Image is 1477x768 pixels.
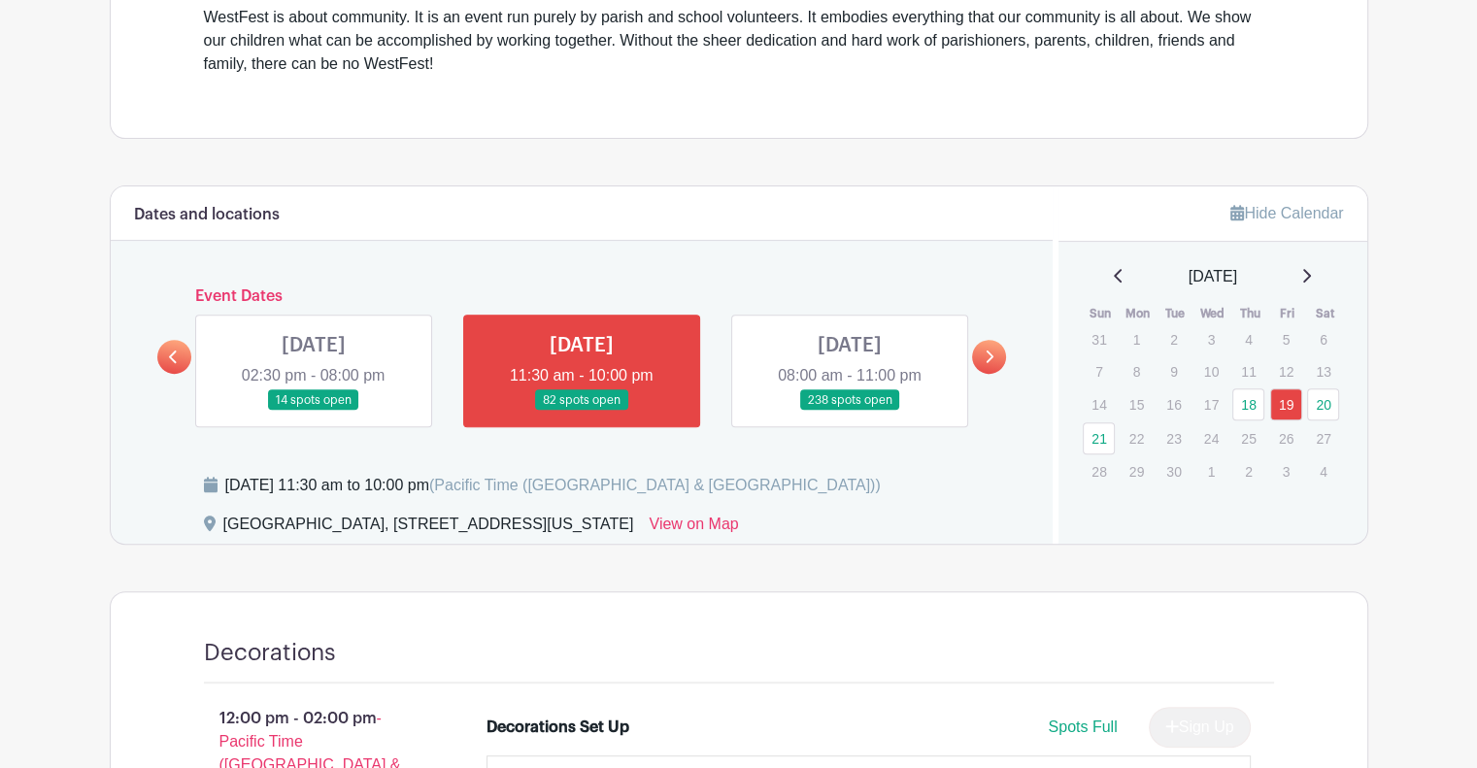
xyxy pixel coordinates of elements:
[1270,423,1302,453] p: 26
[1158,356,1190,386] p: 9
[1306,304,1344,323] th: Sat
[1195,356,1227,386] p: 10
[1230,205,1343,221] a: Hide Calendar
[1307,324,1339,354] p: 6
[1121,389,1153,419] p: 15
[1232,423,1264,453] p: 25
[134,206,280,224] h6: Dates and locations
[1194,304,1232,323] th: Wed
[1232,456,1264,486] p: 2
[1270,388,1302,420] a: 19
[1158,389,1190,419] p: 16
[1083,422,1115,454] a: 21
[1083,389,1115,419] p: 14
[1232,388,1264,420] a: 18
[429,477,881,493] span: (Pacific Time ([GEOGRAPHIC_DATA] & [GEOGRAPHIC_DATA]))
[1083,324,1115,354] p: 31
[225,474,881,497] div: [DATE] 11:30 am to 10:00 pm
[1270,356,1302,386] p: 12
[1158,423,1190,453] p: 23
[1307,456,1339,486] p: 4
[1120,304,1158,323] th: Mon
[487,716,629,739] div: Decorations Set Up
[191,287,973,306] h6: Event Dates
[1307,388,1339,420] a: 20
[1083,356,1115,386] p: 7
[1048,718,1117,735] span: Spots Full
[1158,456,1190,486] p: 30
[1195,324,1227,354] p: 3
[1158,324,1190,354] p: 2
[1307,356,1339,386] p: 13
[1157,304,1194,323] th: Tue
[204,6,1274,76] div: WestFest is about community. It is an event run purely by parish and school volunteers. It embodi...
[1121,324,1153,354] p: 1
[1121,423,1153,453] p: 22
[1082,304,1120,323] th: Sun
[1195,389,1227,419] p: 17
[649,513,738,544] a: View on Map
[1195,456,1227,486] p: 1
[1121,356,1153,386] p: 8
[1269,304,1307,323] th: Fri
[1121,456,1153,486] p: 29
[1307,423,1339,453] p: 27
[1270,456,1302,486] p: 3
[1232,356,1264,386] p: 11
[1231,304,1269,323] th: Thu
[1195,423,1227,453] p: 24
[1232,324,1264,354] p: 4
[204,639,336,667] h4: Decorations
[223,513,634,544] div: [GEOGRAPHIC_DATA], [STREET_ADDRESS][US_STATE]
[1189,265,1237,288] span: [DATE]
[1270,324,1302,354] p: 5
[1083,456,1115,486] p: 28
